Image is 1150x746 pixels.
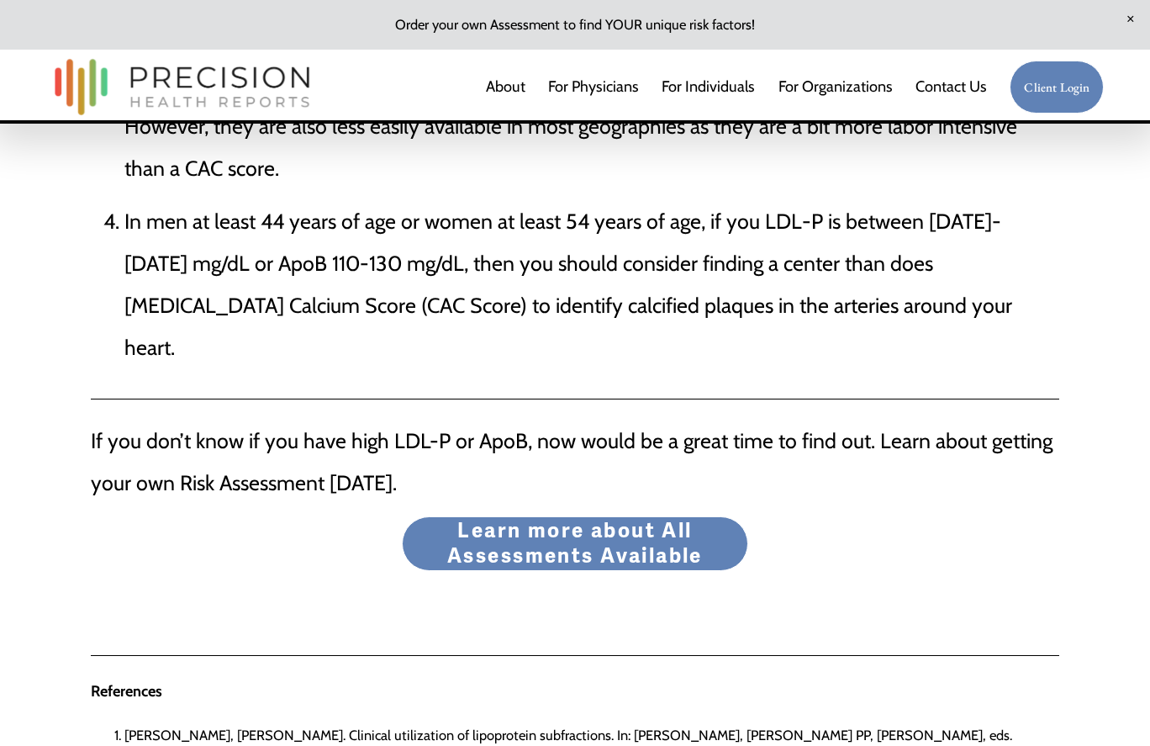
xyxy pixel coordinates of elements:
strong: References [91,682,162,701]
a: For Physicians [548,70,639,103]
a: folder dropdown [778,70,893,103]
a: Learn more about All Assessments Available [402,516,748,571]
iframe: Chat Widget [1066,665,1150,746]
span: For Organizations [778,71,893,102]
p: If you don’t know if you have high LDL-P or ApoB, now would be a great time to find out. Learn ab... [91,420,1060,504]
a: Contact Us [915,70,987,103]
img: Precision Health Reports [46,51,319,123]
p: In men at least 44 years of age or women at least 54 years of age, if you LDL‐P is between [DATE]... [124,200,1060,368]
a: For Individuals [662,70,755,103]
a: About [486,70,525,103]
a: Client Login [1010,61,1104,114]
